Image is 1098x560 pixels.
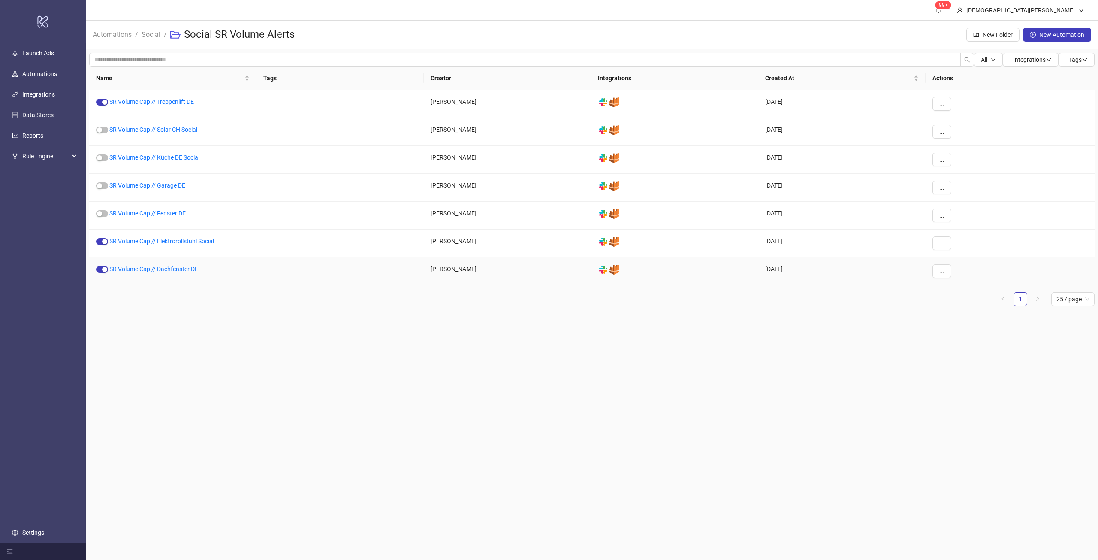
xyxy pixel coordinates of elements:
span: New Automation [1039,31,1084,38]
span: plus-circle [1030,32,1036,38]
button: ... [932,209,951,222]
div: [DATE] [758,257,926,285]
a: SR Volume Cap // Elektrorollstuhl Social [109,238,214,245]
span: 25 / page [1056,293,1089,306]
span: down [1078,7,1084,13]
a: SR Volume Cap // Fenster DE [109,210,186,217]
span: Name [96,73,243,83]
li: Next Page [1031,292,1044,306]
span: ... [939,156,944,163]
button: Alldown [974,53,1003,67]
a: SR Volume Cap // Dachfenster DE [109,266,198,272]
span: New Folder [983,31,1013,38]
a: SR Volume Cap // Küche DE Social [109,154,199,161]
th: Created At [758,67,926,90]
span: bell [935,7,941,13]
div: [PERSON_NAME] [424,118,591,146]
div: [PERSON_NAME] [424,174,591,202]
a: Launch Ads [22,50,54,57]
span: menu-fold [7,548,13,554]
div: [DATE] [758,146,926,174]
button: New Automation [1023,28,1091,42]
span: right [1035,296,1040,301]
span: All [981,56,987,63]
div: [DATE] [758,90,926,118]
a: Automations [22,70,57,77]
th: Integrations [591,67,758,90]
div: [DATE] [758,202,926,230]
a: Reports [22,132,43,139]
a: SR Volume Cap // Treppenlift DE [109,98,194,105]
button: New Folder [966,28,1020,42]
th: Name [89,67,256,90]
span: ... [939,100,944,107]
span: Created At [765,73,912,83]
th: Creator [424,67,591,90]
a: Settings [22,529,44,536]
button: Tagsdown [1059,53,1095,67]
div: [DEMOGRAPHIC_DATA][PERSON_NAME] [963,6,1078,15]
th: Tags [256,67,424,90]
div: [PERSON_NAME] [424,257,591,285]
button: ... [932,153,951,166]
a: SR Volume Cap // Garage DE [109,182,185,189]
button: ... [932,264,951,278]
span: down [1082,57,1088,63]
button: right [1031,292,1044,306]
li: 1 [1014,292,1027,306]
span: ... [939,212,944,219]
th: Actions [926,67,1095,90]
button: ... [932,236,951,250]
a: Social [140,29,162,39]
div: [DATE] [758,230,926,257]
h3: Social SR Volume Alerts [184,28,295,42]
div: [PERSON_NAME] [424,230,591,257]
span: Rule Engine [22,148,69,165]
span: ... [939,184,944,191]
div: [PERSON_NAME] [424,90,591,118]
span: down [1046,57,1052,63]
span: left [1001,296,1006,301]
span: fork [12,153,18,159]
span: down [991,57,996,62]
a: Data Stores [22,112,54,118]
li: / [135,21,138,48]
span: folder-open [170,30,181,40]
button: ... [932,181,951,194]
button: left [996,292,1010,306]
a: Automations [91,29,133,39]
div: [DATE] [758,118,926,146]
a: 1 [1014,293,1027,306]
a: SR Volume Cap // Solar CH Social [109,126,197,133]
span: Integrations [1013,56,1052,63]
button: ... [932,97,951,111]
span: Tags [1069,56,1088,63]
a: Integrations [22,91,55,98]
span: folder-add [973,32,979,38]
li: Previous Page [996,292,1010,306]
span: ... [939,268,944,275]
span: search [964,57,970,63]
span: user [957,7,963,13]
li: / [164,21,167,48]
span: ... [939,240,944,247]
div: [PERSON_NAME] [424,146,591,174]
span: ... [939,128,944,135]
div: Page Size [1051,292,1095,306]
div: [DATE] [758,174,926,202]
button: ... [932,125,951,139]
button: Integrationsdown [1003,53,1059,67]
sup: 664 [935,1,951,9]
div: [PERSON_NAME] [424,202,591,230]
